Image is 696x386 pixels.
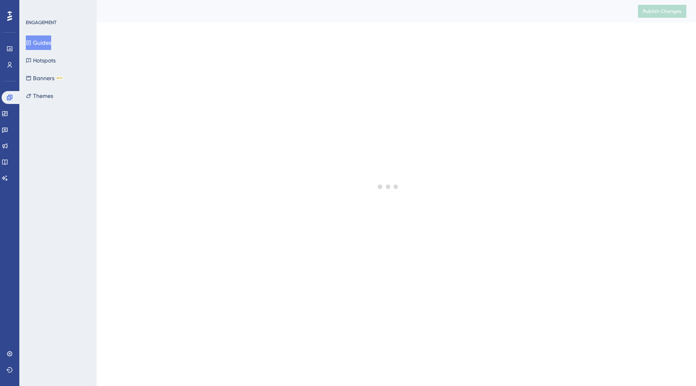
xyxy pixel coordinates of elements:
button: Guides [26,35,51,50]
div: ENGAGEMENT [26,19,56,26]
button: Hotspots [26,53,56,68]
button: Publish Changes [638,5,686,18]
button: BannersBETA [26,71,63,85]
button: Themes [26,89,53,103]
div: BETA [56,76,63,80]
span: Publish Changes [643,8,681,15]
